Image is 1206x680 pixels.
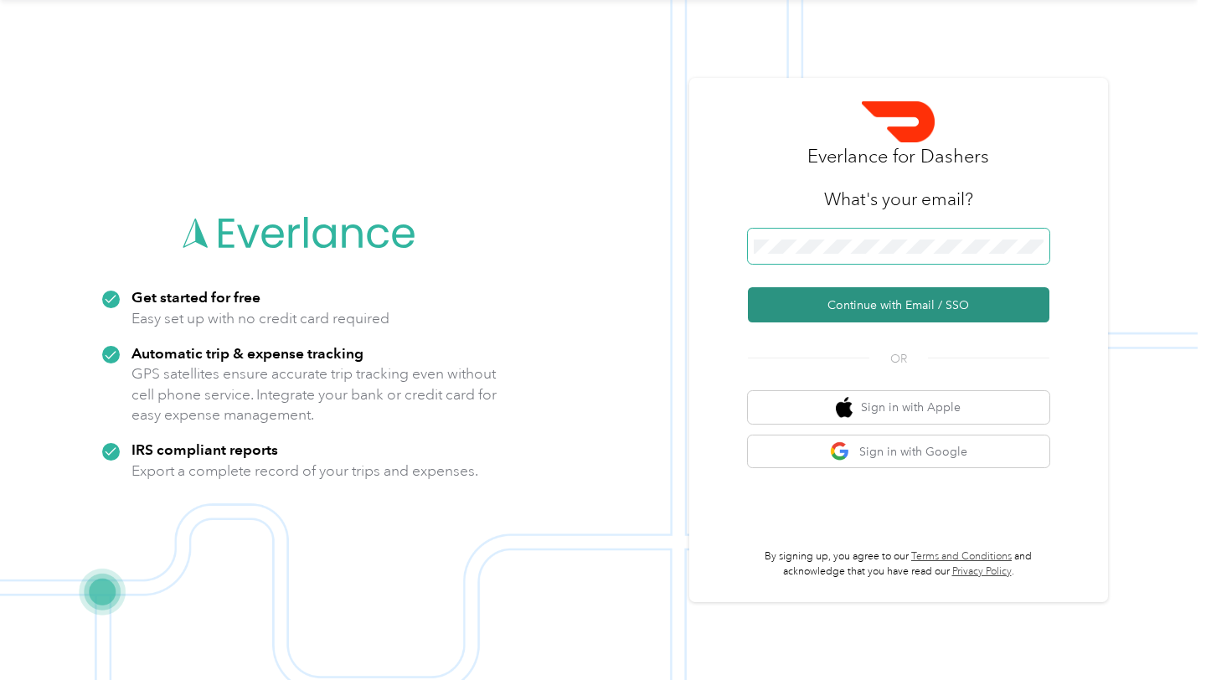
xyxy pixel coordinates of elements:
[131,440,278,458] strong: IRS compliant reports
[952,565,1012,578] a: Privacy Policy
[131,288,260,306] strong: Get started for free
[830,441,851,462] img: google logo
[131,308,389,329] p: Easy set up with no credit card required
[869,350,928,368] span: OR
[911,550,1012,563] a: Terms and Conditions
[131,461,478,482] p: Export a complete record of your trips and expenses.
[131,344,363,362] strong: Automatic trip & expense tracking
[807,142,989,170] h3: group-name
[131,363,497,425] p: GPS satellites ensure accurate trip tracking even without cell phone service. Integrate your bank...
[836,397,853,418] img: apple logo
[748,391,1049,424] button: apple logoSign in with Apple
[748,435,1049,468] button: google logoSign in with Google
[748,549,1049,579] p: By signing up, you agree to our and acknowledge that you have read our .
[862,101,935,142] img: group_logo
[748,287,1049,322] button: Continue with Email / SSO
[824,188,973,211] h3: What's your email?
